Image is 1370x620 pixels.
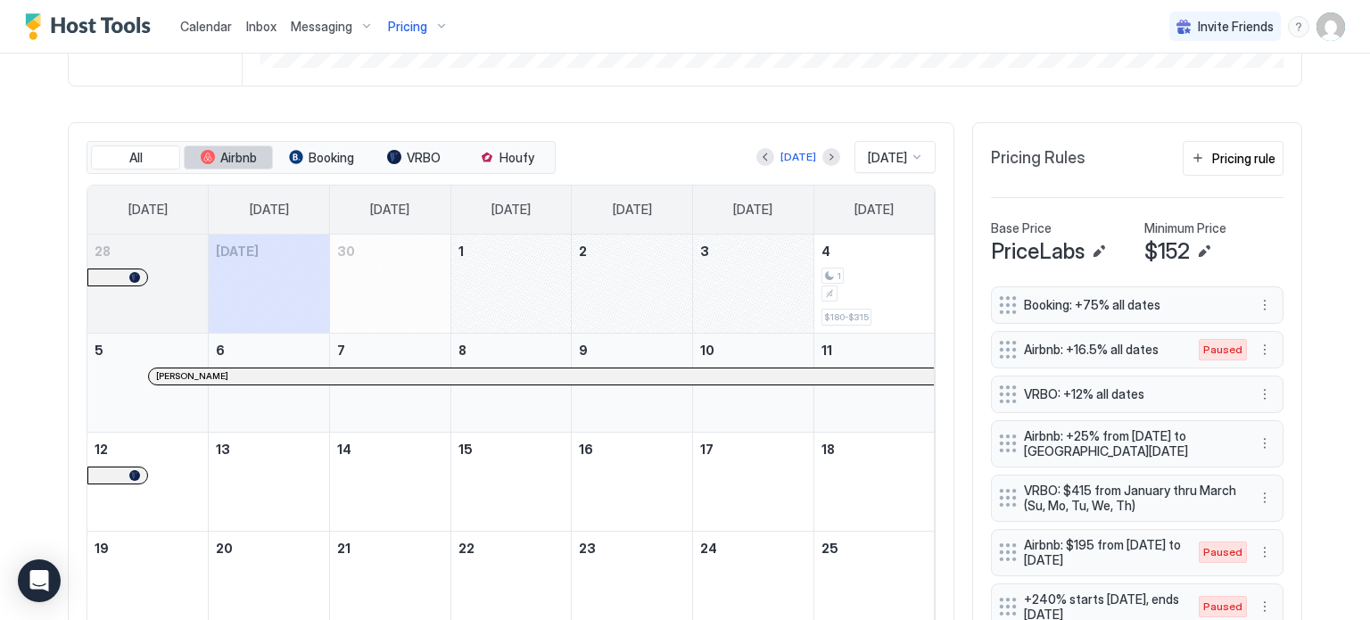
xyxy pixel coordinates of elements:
button: More options [1254,339,1275,360]
div: Open Intercom Messenger [18,559,61,602]
a: October 24, 2025 [693,532,813,565]
div: [PERSON_NAME] [156,370,927,382]
button: Booking [276,145,366,170]
a: Host Tools Logo [25,13,159,40]
span: Airbnb: $195 from [DATE] to [DATE] [1024,537,1181,568]
a: Sunday [111,186,186,234]
div: VRBO: +12% all dates menu [991,376,1283,413]
span: 7 [337,343,345,358]
td: September 30, 2025 [329,235,450,334]
button: Edit [1088,241,1110,262]
span: 28 [95,244,111,259]
span: VRBO: $415 from January thru March (Su, Mo, Tu, We, Th) [1024,483,1236,514]
div: Airbnb: +25% from [DATE] to [GEOGRAPHIC_DATA][DATE] menu [991,420,1283,467]
td: October 16, 2025 [572,432,693,531]
a: Inbox [246,17,276,36]
a: October 18, 2025 [814,433,935,466]
span: [DATE] [733,202,772,218]
span: Paused [1203,599,1242,615]
span: 17 [700,442,714,457]
span: Messaging [291,19,352,35]
td: October 3, 2025 [693,235,814,334]
span: Minimum Price [1144,220,1226,236]
span: 8 [458,343,466,358]
td: September 29, 2025 [209,235,330,334]
div: tab-group [87,141,556,175]
td: October 5, 2025 [87,333,209,432]
td: October 4, 2025 [813,235,935,334]
div: menu [1254,541,1275,563]
a: October 22, 2025 [451,532,572,565]
a: September 29, 2025 [209,235,329,268]
span: 22 [458,541,475,556]
button: Houfy [462,145,551,170]
span: 23 [579,541,596,556]
span: Base Price [991,220,1052,236]
span: 6 [216,343,225,358]
span: 24 [700,541,717,556]
span: [DATE] [854,202,894,218]
a: October 17, 2025 [693,433,813,466]
td: October 15, 2025 [450,432,572,531]
a: October 9, 2025 [572,334,692,367]
td: October 12, 2025 [87,432,209,531]
span: Inbox [246,19,276,34]
td: October 6, 2025 [209,333,330,432]
span: Calendar [180,19,232,34]
span: Airbnb: +25% from [DATE] to [GEOGRAPHIC_DATA][DATE] [1024,428,1236,459]
td: October 2, 2025 [572,235,693,334]
a: October 3, 2025 [693,235,813,268]
a: Monday [232,186,307,234]
a: Tuesday [352,186,427,234]
div: menu [1254,487,1275,508]
span: [DATE] [491,202,531,218]
span: 18 [821,442,835,457]
span: 12 [95,442,108,457]
button: More options [1254,384,1275,405]
div: User profile [1316,12,1345,41]
a: October 15, 2025 [451,433,572,466]
span: 19 [95,541,109,556]
span: 25 [821,541,838,556]
a: October 4, 2025 [814,235,935,268]
td: October 17, 2025 [693,432,814,531]
a: October 5, 2025 [87,334,208,367]
button: More options [1254,596,1275,617]
span: 30 [337,244,355,259]
span: [DATE] [613,202,652,218]
span: Invite Friends [1198,19,1274,35]
span: Pricing [388,19,427,35]
div: Airbnb: $195 from [DATE] to [DATE] Pausedmenu [991,529,1283,576]
a: October 21, 2025 [330,532,450,565]
span: Booking [309,150,354,166]
button: Edit [1193,241,1215,262]
span: Airbnb: +16.5% all dates [1024,342,1181,358]
a: Wednesday [474,186,549,234]
td: October 1, 2025 [450,235,572,334]
span: 9 [579,343,588,358]
span: 1 [837,270,841,282]
span: Houfy [499,150,534,166]
span: [DATE] [128,202,168,218]
span: 20 [216,541,233,556]
td: October 14, 2025 [329,432,450,531]
button: All [91,145,180,170]
a: September 30, 2025 [330,235,450,268]
span: 4 [821,244,830,259]
a: October 2, 2025 [572,235,692,268]
div: menu [1254,596,1275,617]
a: October 1, 2025 [451,235,572,268]
a: October 8, 2025 [451,334,572,367]
a: October 7, 2025 [330,334,450,367]
span: [DATE] [868,150,907,166]
span: Pricing Rules [991,148,1085,169]
a: Saturday [837,186,912,234]
span: 5 [95,343,103,358]
button: More options [1254,541,1275,563]
span: All [129,150,143,166]
button: VRBO [369,145,458,170]
span: 3 [700,244,709,259]
td: October 13, 2025 [209,432,330,531]
span: Paused [1203,544,1242,560]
